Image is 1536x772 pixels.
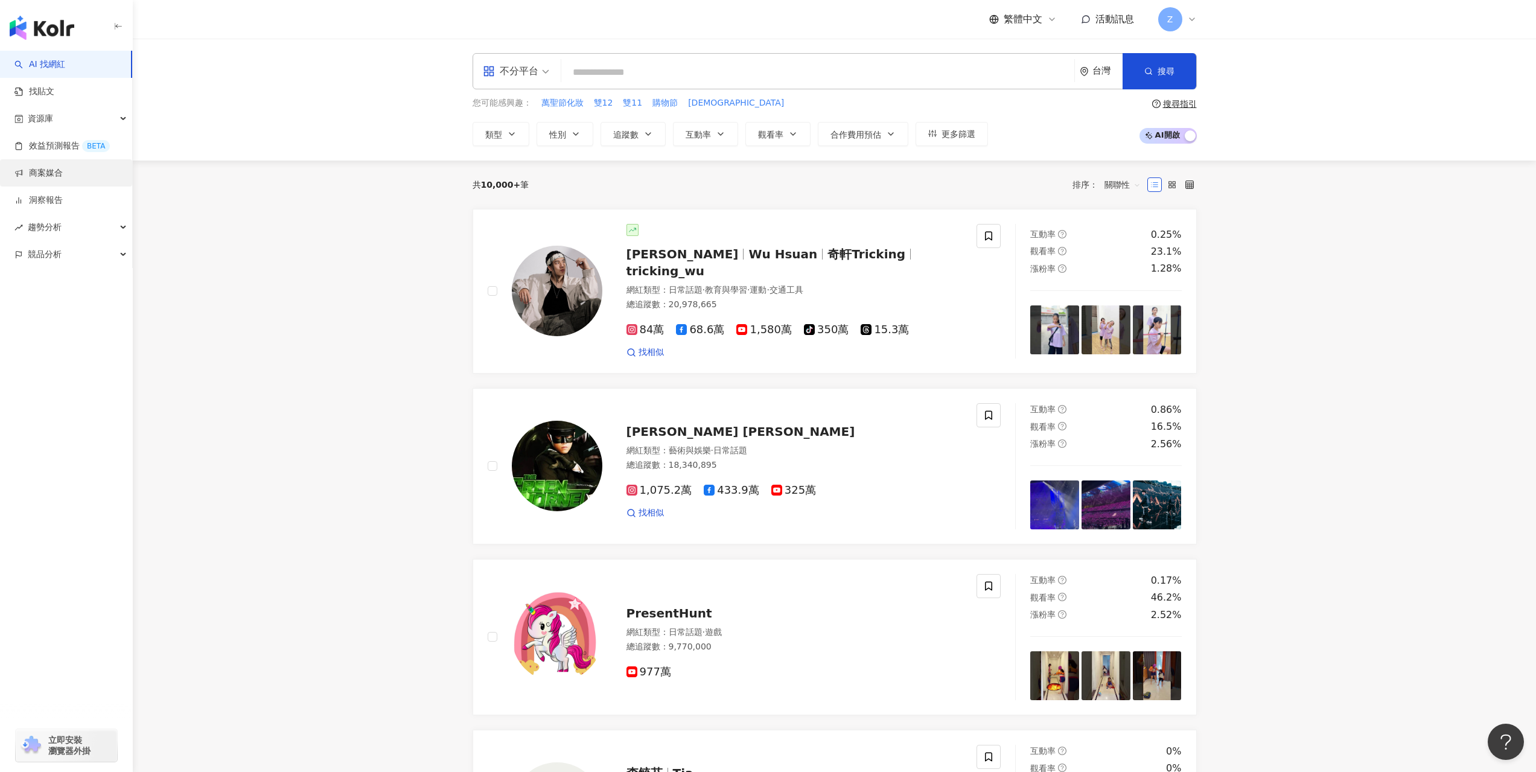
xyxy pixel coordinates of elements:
span: 觀看率 [758,130,783,139]
span: 互動率 [1030,575,1056,585]
div: 台灣 [1092,66,1123,76]
span: 藝術與娛樂 [669,445,711,455]
button: 更多篩選 [916,122,988,146]
span: question-circle [1152,100,1161,108]
span: 84萬 [626,324,664,336]
span: 購物節 [652,97,678,109]
span: 互動率 [1030,404,1056,414]
span: 運動 [750,285,766,295]
span: tricking_wu [626,264,705,278]
a: KOL Avatar[PERSON_NAME] [PERSON_NAME]網紅類型：藝術與娛樂·日常話題總追蹤數：18,340,8951,075.2萬433.9萬325萬找相似互動率questi... [473,388,1197,544]
span: 觀看率 [1030,593,1056,602]
span: Z [1167,13,1173,26]
span: 977萬 [626,666,671,678]
span: 合作費用預估 [830,130,881,139]
img: post-image [1133,305,1182,354]
span: question-circle [1058,247,1066,255]
span: question-circle [1058,747,1066,755]
span: 遊戲 [705,627,722,637]
span: 15.3萬 [861,324,909,336]
span: 更多篩選 [942,129,975,139]
span: question-circle [1058,405,1066,413]
img: post-image [1082,480,1130,529]
div: 總追蹤數 ： 9,770,000 [626,641,963,653]
div: 總追蹤數 ： 18,340,895 [626,459,963,471]
img: post-image [1082,305,1130,354]
span: [PERSON_NAME] [PERSON_NAME] [626,424,855,439]
span: 觀看率 [1030,422,1056,432]
span: 競品分析 [28,241,62,268]
div: 0% [1166,745,1181,758]
span: [DEMOGRAPHIC_DATA] [688,97,784,109]
a: 找貼文 [14,86,54,98]
span: 433.9萬 [704,484,759,497]
iframe: Help Scout Beacon - Open [1488,724,1524,760]
div: 1.28% [1151,262,1182,275]
span: · [766,285,769,295]
button: 合作費用預估 [818,122,908,146]
span: question-circle [1058,610,1066,619]
span: 雙12 [594,97,613,109]
div: 0.17% [1151,574,1182,587]
span: question-circle [1058,422,1066,430]
span: 互動率 [1030,229,1056,239]
button: 觀看率 [745,122,811,146]
span: question-circle [1058,764,1066,772]
span: 資源庫 [28,105,53,132]
a: 洞察報告 [14,194,63,206]
span: 10,000+ [481,180,521,190]
span: environment [1080,67,1089,76]
span: question-circle [1058,264,1066,273]
span: question-circle [1058,439,1066,448]
span: · [711,445,713,455]
img: post-image [1133,651,1182,700]
a: 找相似 [626,507,664,519]
img: chrome extension [19,736,43,755]
button: 性別 [537,122,593,146]
span: 您可能感興趣： [473,97,532,109]
div: 總追蹤數 ： 20,978,665 [626,299,963,311]
div: 2.52% [1151,608,1182,622]
div: 0.86% [1151,403,1182,416]
button: 類型 [473,122,529,146]
div: 排序： [1072,175,1147,194]
span: rise [14,223,23,232]
div: 0.25% [1151,228,1182,241]
button: 購物節 [652,97,678,110]
span: question-circle [1058,593,1066,601]
span: 關聯性 [1104,175,1141,194]
img: post-image [1030,480,1079,529]
span: appstore [483,65,495,77]
a: 商案媒合 [14,167,63,179]
a: KOL Avatar[PERSON_NAME]Wu Hsuan奇軒Trickingtricking_wu網紅類型：日常話題·教育與學習·運動·交通工具總追蹤數：20,978,66584萬68.6... [473,209,1197,374]
div: 網紅類型 ： [626,445,963,457]
span: 找相似 [639,507,664,519]
span: 互動率 [1030,746,1056,756]
span: · [747,285,750,295]
img: post-image [1030,305,1079,354]
a: searchAI 找網紅 [14,59,65,71]
a: chrome extension立即安裝 瀏覽器外掛 [16,729,117,762]
div: 網紅類型 ： [626,284,963,296]
div: 23.1% [1151,245,1182,258]
div: 不分平台 [483,62,538,81]
span: 萬聖節化妝 [541,97,584,109]
span: 350萬 [804,324,849,336]
span: 趨勢分析 [28,214,62,241]
span: 雙11 [623,97,642,109]
span: 日常話題 [713,445,747,455]
div: 網紅類型 ： [626,627,963,639]
a: 找相似 [626,346,664,359]
span: 68.6萬 [676,324,724,336]
span: 1,580萬 [736,324,792,336]
div: 16.5% [1151,420,1182,433]
button: 追蹤數 [601,122,666,146]
button: 互動率 [673,122,738,146]
img: KOL Avatar [512,592,602,682]
span: 立即安裝 瀏覽器外掛 [48,735,91,756]
span: 日常話題 [669,285,703,295]
span: question-circle [1058,230,1066,238]
span: 教育與學習 [705,285,747,295]
img: KOL Avatar [512,246,602,336]
span: 觀看率 [1030,246,1056,256]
